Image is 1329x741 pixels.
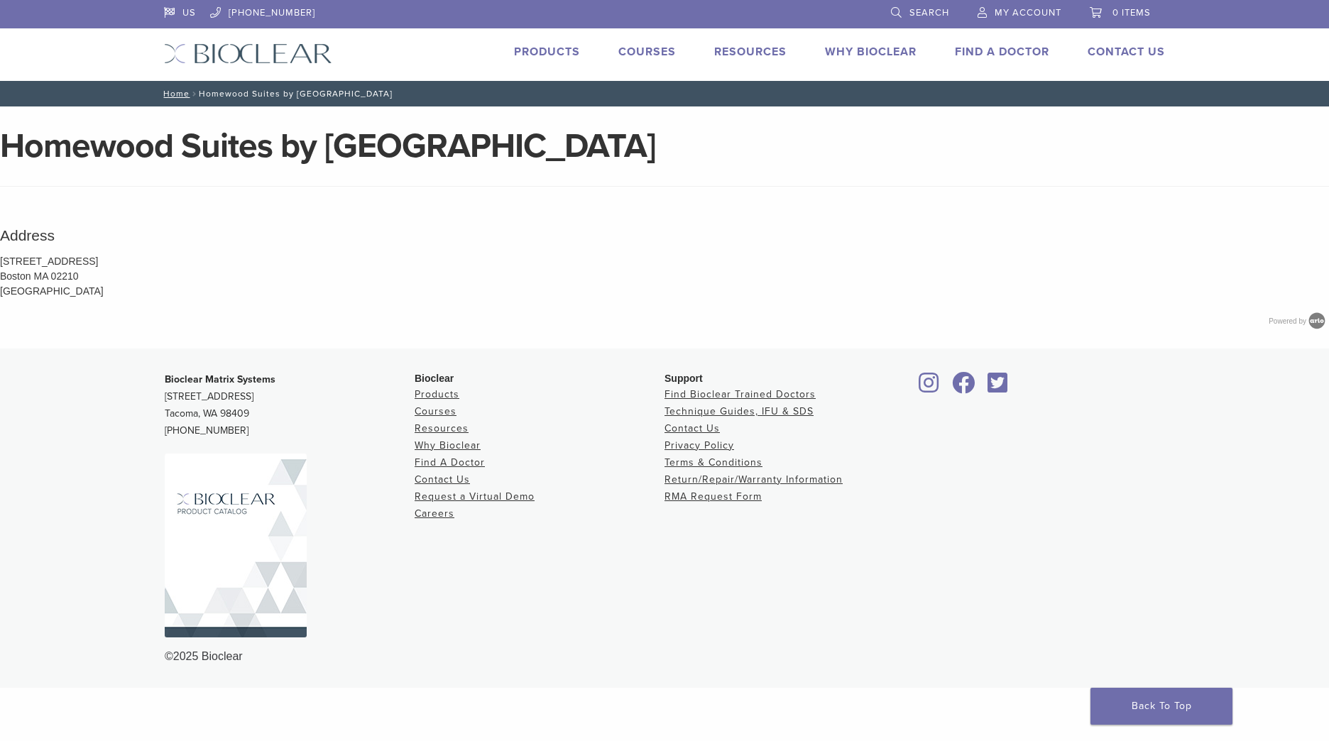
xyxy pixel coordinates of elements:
[714,45,787,59] a: Resources
[825,45,917,59] a: Why Bioclear
[415,507,454,520] a: Careers
[664,490,762,503] a: RMA Request Form
[664,405,814,417] a: Technique Guides, IFU & SDS
[159,89,190,99] a: Home
[165,648,1164,665] div: ©2025 Bioclear
[415,439,481,451] a: Why Bioclear
[514,45,580,59] a: Products
[415,490,535,503] a: Request a Virtual Demo
[664,422,720,434] a: Contact Us
[415,473,470,485] a: Contact Us
[1088,45,1165,59] a: Contact Us
[664,388,816,400] a: Find Bioclear Trained Doctors
[415,373,454,384] span: Bioclear
[664,456,762,468] a: Terms & Conditions
[1306,310,1328,331] img: Arlo training & Event Software
[165,454,307,637] img: Bioclear
[618,45,676,59] a: Courses
[190,90,199,97] span: /
[664,473,843,485] a: Return/Repair/Warranty Information
[909,7,949,18] span: Search
[415,405,456,417] a: Courses
[1090,688,1232,725] a: Back To Top
[947,380,980,395] a: Bioclear
[1269,317,1329,325] a: Powered by
[983,380,1012,395] a: Bioclear
[955,45,1049,59] a: Find A Doctor
[415,456,485,468] a: Find A Doctor
[995,7,1061,18] span: My Account
[165,371,415,439] p: [STREET_ADDRESS] Tacoma, WA 98409 [PHONE_NUMBER]
[165,373,275,385] strong: Bioclear Matrix Systems
[415,422,469,434] a: Resources
[153,81,1176,106] nav: Homewood Suites by [GEOGRAPHIC_DATA]
[664,439,734,451] a: Privacy Policy
[415,388,459,400] a: Products
[914,380,944,395] a: Bioclear
[164,43,332,64] img: Bioclear
[1112,7,1151,18] span: 0 items
[664,373,703,384] span: Support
